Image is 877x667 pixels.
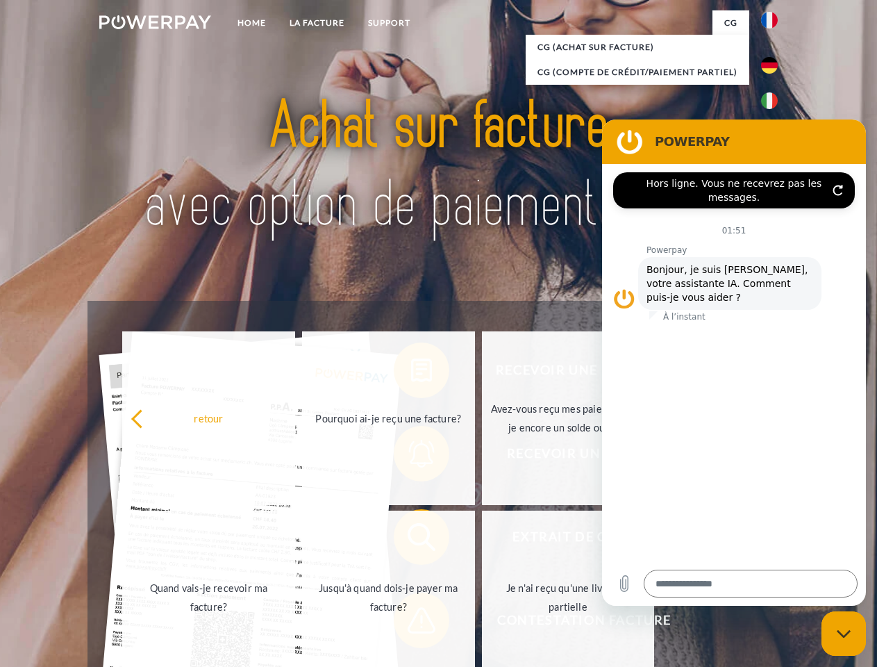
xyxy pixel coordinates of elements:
[226,10,278,35] a: Home
[310,579,467,616] div: Jusqu'à quand dois-je payer ma facture?
[99,15,211,29] img: logo-powerpay-white.svg
[761,92,778,109] img: it
[821,611,866,656] iframe: Bouton de lancement de la fenêtre de messagerie, conversation en cours
[131,579,287,616] div: Quand vais-je recevoir ma facture?
[131,409,287,427] div: retour
[310,409,467,427] div: Pourquoi ai-je reçu une facture?
[490,400,646,437] div: Avez-vous reçu mes paiements, ai-je encore un solde ouvert?
[278,10,356,35] a: LA FACTURE
[482,331,655,505] a: Avez-vous reçu mes paiements, ai-je encore un solde ouvert?
[761,12,778,28] img: fr
[356,10,422,35] a: Support
[712,10,749,35] a: CG
[526,35,749,60] a: CG (achat sur facture)
[490,579,646,616] div: Je n'ai reçu qu'une livraison partielle
[133,67,744,266] img: title-powerpay_fr.svg
[526,60,749,85] a: CG (Compte de crédit/paiement partiel)
[761,57,778,74] img: de
[602,120,866,606] iframe: Fenêtre de messagerie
